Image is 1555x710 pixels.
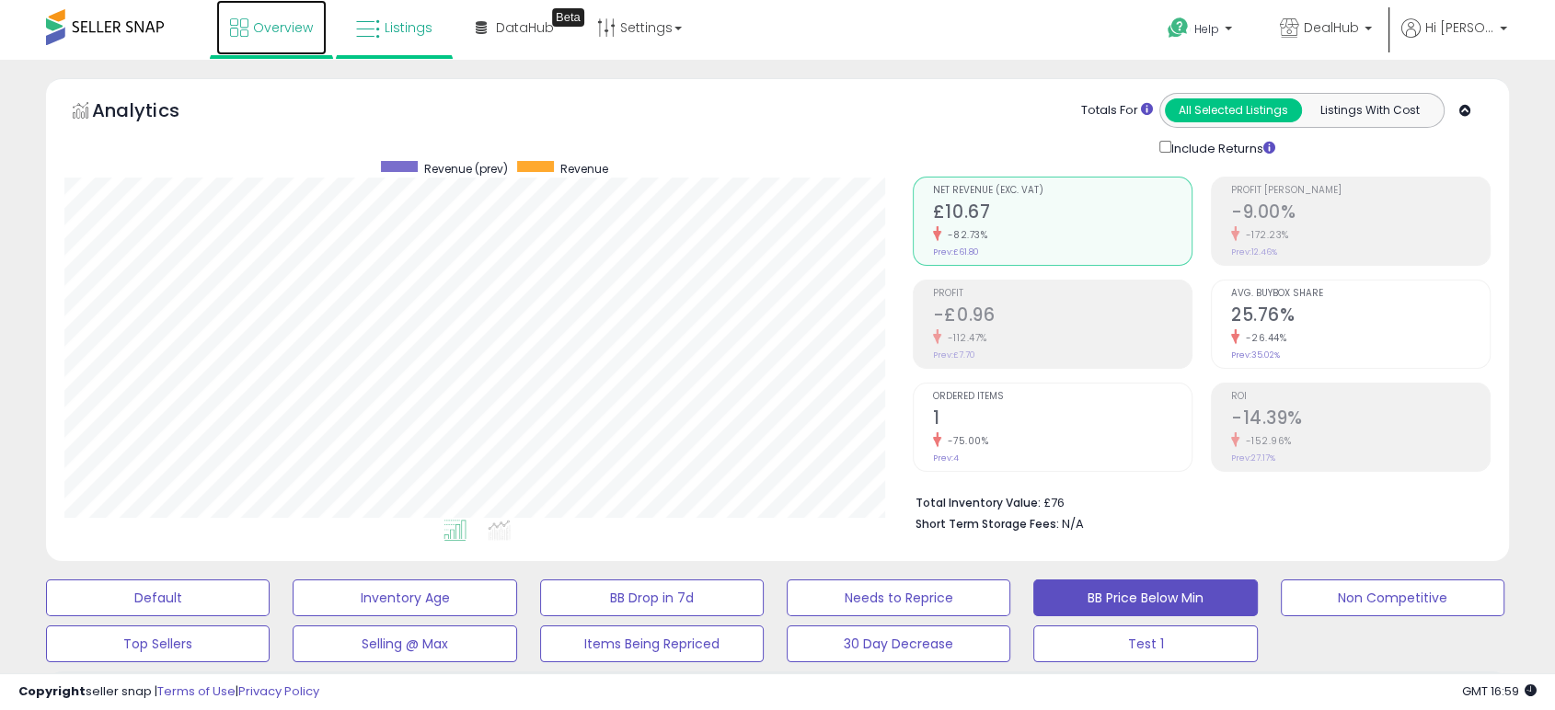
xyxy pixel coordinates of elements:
[1239,434,1292,448] small: -152.96%
[1239,228,1289,242] small: -172.23%
[1167,17,1190,40] i: Get Help
[941,434,989,448] small: -75.00%
[157,682,236,700] a: Terms of Use
[1033,625,1257,662] button: Test 1
[293,579,516,616] button: Inventory Age
[1231,392,1490,402] span: ROI
[1033,579,1257,616] button: BB Price Below Min
[540,579,764,616] button: BB Drop in 7d
[46,625,270,662] button: Top Sellers
[540,625,764,662] button: Items Being Repriced
[933,392,1192,402] span: Ordered Items
[1081,102,1153,120] div: Totals For
[385,18,432,37] span: Listings
[1231,186,1490,196] span: Profit [PERSON_NAME]
[933,407,1192,432] h2: 1
[238,682,319,700] a: Privacy Policy
[933,186,1192,196] span: Net Revenue (Exc. VAT)
[933,304,1192,329] h2: -£0.96
[1146,137,1297,158] div: Include Returns
[933,201,1192,226] h2: £10.67
[1304,18,1359,37] span: DealHub
[1165,98,1302,122] button: All Selected Listings
[18,683,319,701] div: seller snap | |
[1239,331,1287,345] small: -26.44%
[1462,682,1537,700] span: 2025-09-11 16:59 GMT
[1231,289,1490,299] span: Avg. Buybox Share
[1425,18,1494,37] span: Hi [PERSON_NAME]
[1062,515,1084,532] span: N/A
[941,228,988,242] small: -82.73%
[787,579,1010,616] button: Needs to Reprice
[1231,452,1275,464] small: Prev: 27.17%
[92,97,215,128] h5: Analytics
[293,625,516,662] button: Selling @ Max
[933,246,979,258] small: Prev: £61.80
[916,495,1041,510] b: Total Inventory Value:
[552,8,584,27] div: Tooltip anchor
[253,18,313,37] span: Overview
[916,490,1477,512] li: £76
[1231,246,1277,258] small: Prev: 12.46%
[46,579,270,616] button: Default
[933,349,975,361] small: Prev: £7.70
[1281,579,1504,616] button: Non Competitive
[560,161,608,177] span: Revenue
[1231,201,1490,226] h2: -9.00%
[424,161,508,177] span: Revenue (prev)
[1231,407,1490,432] h2: -14.39%
[1153,3,1250,60] a: Help
[941,331,987,345] small: -112.47%
[18,682,86,700] strong: Copyright
[933,289,1192,299] span: Profit
[1401,18,1507,60] a: Hi [PERSON_NAME]
[1231,349,1280,361] small: Prev: 35.02%
[1194,21,1219,37] span: Help
[916,516,1059,532] b: Short Term Storage Fees:
[1231,304,1490,329] h2: 25.76%
[933,452,959,464] small: Prev: 4
[1301,98,1438,122] button: Listings With Cost
[496,18,554,37] span: DataHub
[787,625,1010,662] button: 30 Day Decrease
